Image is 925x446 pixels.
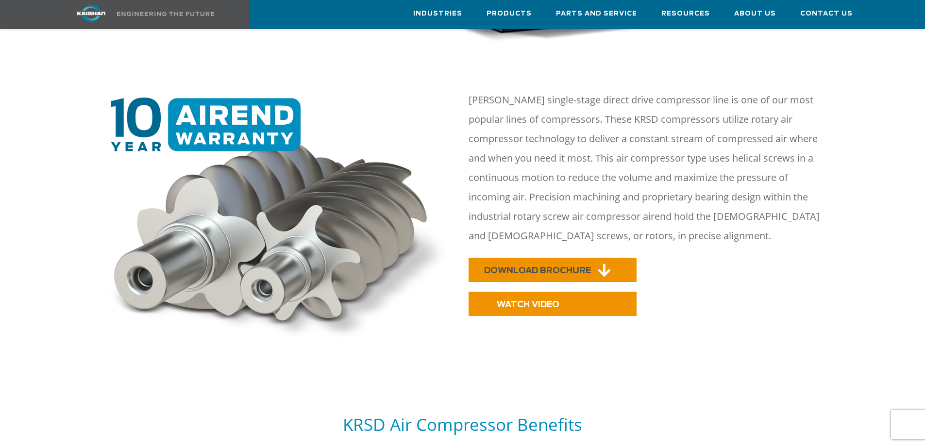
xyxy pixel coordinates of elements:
span: Parts and Service [556,8,637,19]
span: WATCH VIDEO [497,300,559,309]
span: Contact Us [800,8,853,19]
a: Products [487,0,532,27]
a: Resources [661,0,710,27]
a: WATCH VIDEO [469,292,637,316]
a: DOWNLOAD BROCHURE [469,258,637,282]
p: [PERSON_NAME] single-stage direct drive compressor line is one of our most popular lines of compr... [469,90,832,246]
a: Parts and Service [556,0,637,27]
a: Industries [413,0,462,27]
a: About Us [734,0,776,27]
img: 10 year warranty [100,98,457,346]
span: About Us [734,8,776,19]
span: DOWNLOAD BROCHURE [484,266,591,275]
span: Products [487,8,532,19]
span: Resources [661,8,710,19]
img: Engineering the future [117,12,214,16]
a: Contact Us [800,0,853,27]
img: kaishan logo [55,5,128,22]
span: Industries [413,8,462,19]
h5: KRSD Air Compressor Benefits [61,413,865,435]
